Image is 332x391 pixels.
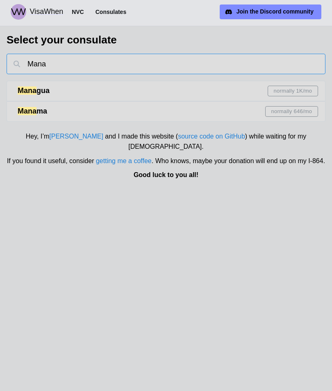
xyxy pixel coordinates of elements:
[72,7,84,17] span: NVC
[30,6,63,18] div: VisaWhen
[4,170,328,180] div: Good luck to you all!
[68,7,88,17] button: NVC
[271,107,312,116] span: normally 646 /mo
[236,7,314,16] div: Join the Discord community
[4,132,328,152] div: Hey, I’m and I made this website ( ) while waiting for my [DEMOGRAPHIC_DATA].
[18,107,36,115] mark: Mana
[96,157,152,164] a: getting me a coffee
[11,4,26,20] img: Logo for VisaWhen
[18,86,36,95] mark: Mana
[49,133,103,140] a: [PERSON_NAME]
[7,81,325,101] a: Managuanormally 1K/mo
[36,86,50,95] span: gua
[220,5,321,19] a: Join the Discord community
[7,101,325,122] a: Manamanormally 646/mo
[92,7,130,17] button: Consulates
[274,86,312,96] span: normally 1K /mo
[7,54,325,74] input: Atlantis
[7,33,325,47] h2: Select your consulate
[4,156,328,166] div: If you found it useful, consider . Who knows, maybe your donation will end up on my I‑864.
[36,107,47,115] span: ma
[178,133,245,140] a: source code on GitHub
[11,4,63,20] a: Logo for VisaWhen VisaWhen
[96,7,126,17] span: Consulates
